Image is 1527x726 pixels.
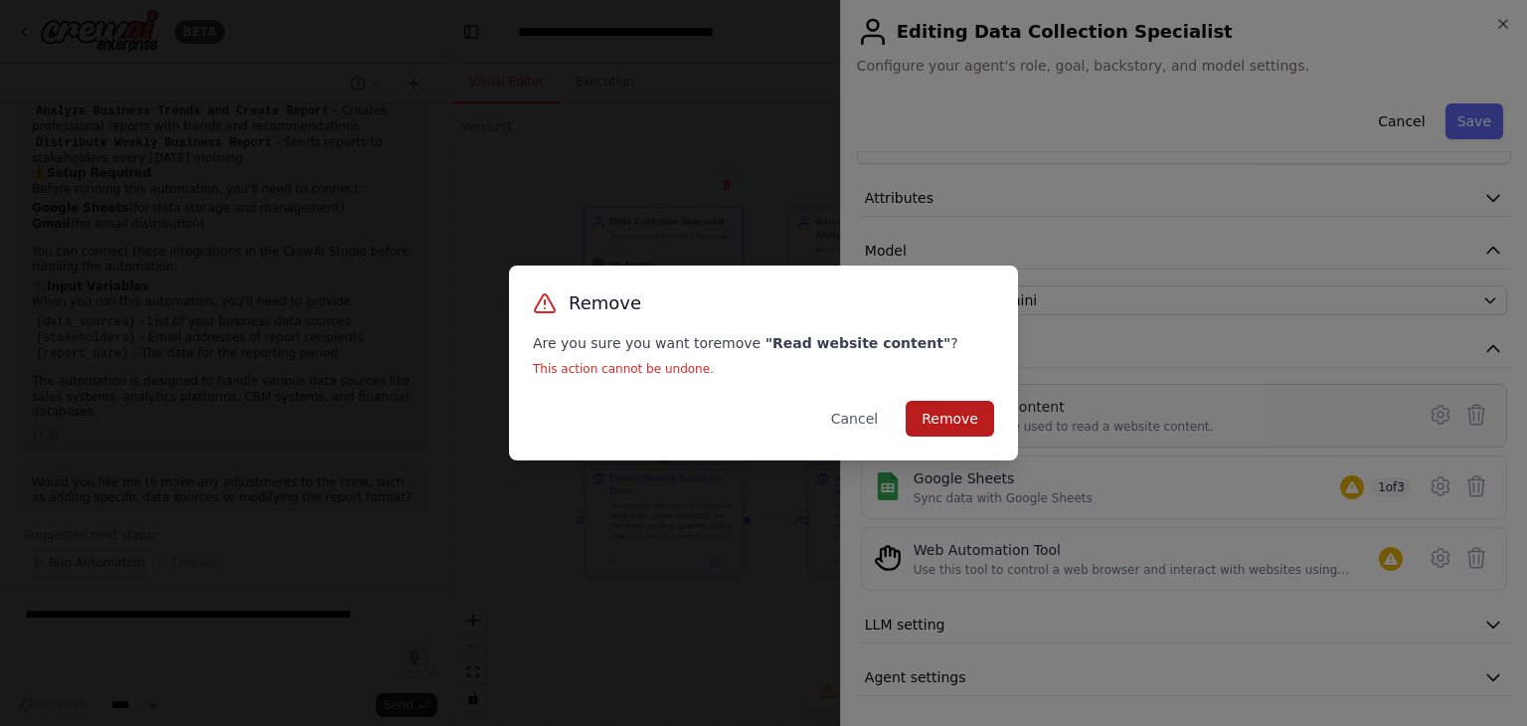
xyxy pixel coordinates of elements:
h3: Remove [569,289,641,317]
button: Cancel [815,401,894,437]
strong: " Read website content " [765,335,951,351]
p: Are you sure you want to remove ? [533,333,994,353]
button: Remove [906,401,994,437]
p: This action cannot be undone. [533,361,994,377]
